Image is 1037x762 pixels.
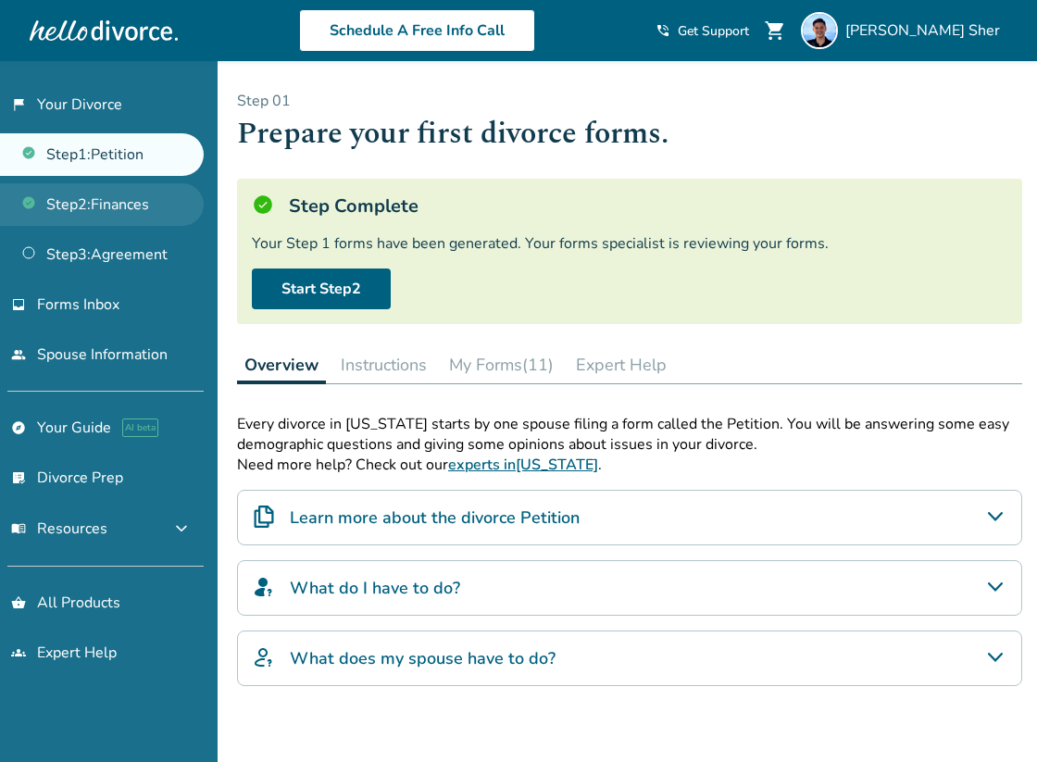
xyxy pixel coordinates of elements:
h1: Prepare your first divorce forms. [237,111,1022,156]
h4: What do I have to do? [290,576,460,600]
h5: Step Complete [289,194,419,219]
span: shopping_cart [764,19,786,42]
span: expand_more [170,518,193,540]
h4: Learn more about the divorce Petition [290,506,580,530]
a: experts in[US_STATE] [448,455,598,475]
button: Overview [237,346,326,384]
span: list_alt_check [11,470,26,485]
img: What does my spouse have to do? [253,646,275,668]
h4: What does my spouse have to do? [290,646,556,670]
div: Your Step 1 forms have been generated. Your forms specialist is reviewing your forms. [252,233,1007,254]
div: Learn more about the divorce Petition [237,490,1022,545]
span: Get Support [678,22,749,40]
img: Omar Sher [801,12,838,49]
span: explore [11,420,26,435]
a: phone_in_talkGet Support [656,22,749,40]
div: What does my spouse have to do? [237,631,1022,686]
p: Step 0 1 [237,91,1022,111]
div: What do I have to do? [237,560,1022,616]
iframe: Chat Widget [944,673,1037,762]
span: Forms Inbox [37,294,119,315]
span: flag_2 [11,97,26,112]
a: Start Step2 [252,269,391,309]
img: What do I have to do? [253,576,275,598]
span: [PERSON_NAME] Sher [845,20,1007,41]
span: menu_book [11,521,26,536]
button: Expert Help [568,346,674,383]
button: My Forms(11) [442,346,561,383]
span: shopping_basket [11,595,26,610]
p: Every divorce in [US_STATE] starts by one spouse filing a form called the Petition. You will be a... [237,414,1022,455]
span: AI beta [122,418,158,437]
a: Schedule A Free Info Call [299,9,535,52]
img: Learn more about the divorce Petition [253,506,275,528]
button: Instructions [333,346,434,383]
span: groups [11,645,26,660]
span: inbox [11,297,26,312]
span: people [11,347,26,362]
span: phone_in_talk [656,23,670,38]
p: Need more help? Check out our . [237,455,1022,475]
span: Resources [11,518,107,539]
